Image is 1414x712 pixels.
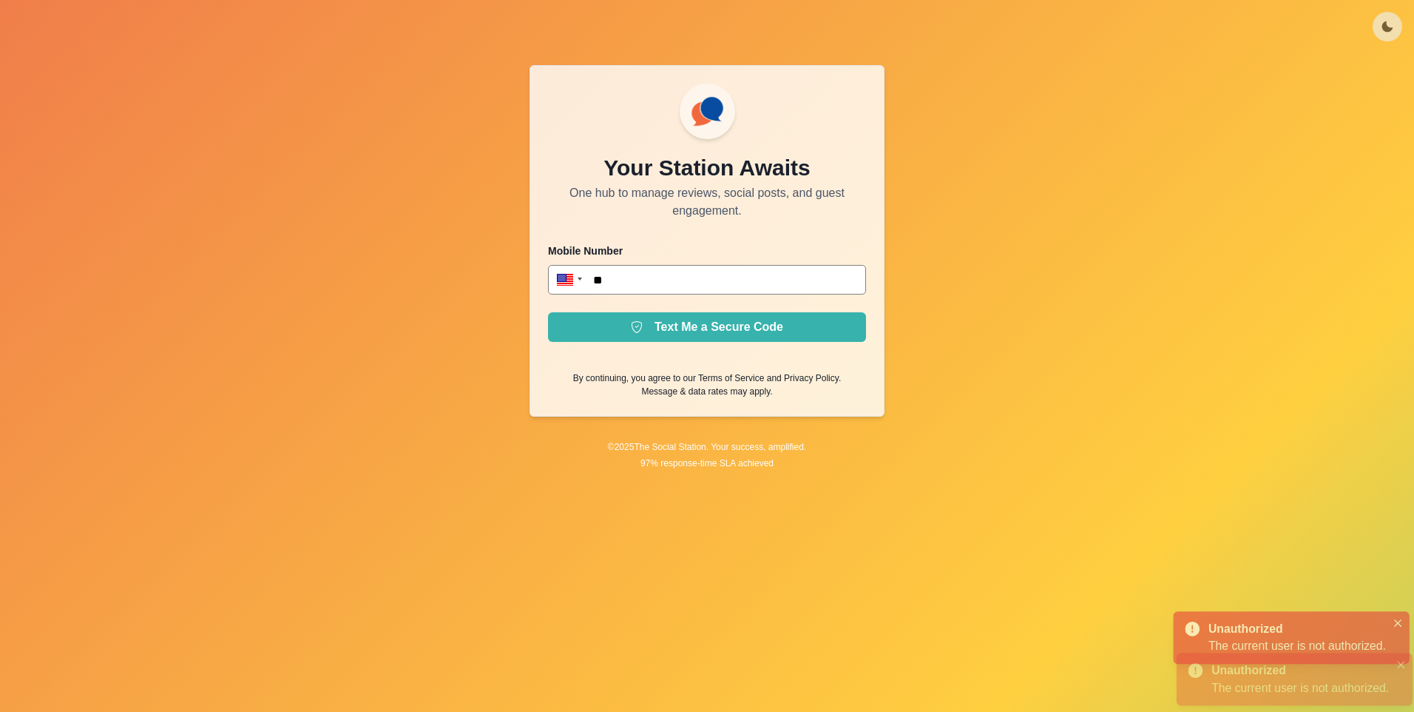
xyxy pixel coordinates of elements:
div: Unauthorized [1208,620,1380,638]
button: Close [1393,656,1410,674]
button: Toggle Mode [1373,12,1402,41]
div: The current user is not authorized. [1211,679,1389,697]
p: Message & data rates may apply. [641,385,772,398]
button: Close [1389,614,1407,632]
div: The current user is not authorized. [1208,638,1386,656]
div: United States: + 1 [548,265,586,295]
p: Your Station Awaits [603,151,810,184]
a: Terms of Service [698,373,764,383]
p: Mobile Number [548,244,866,259]
p: One hub to manage reviews, social posts, and guest engagement. [548,184,866,220]
p: By continuing, you agree to our and . [573,372,841,385]
img: ssLogoSVG.f144a2481ffb055bcdd00c89108cbcb7.svg [686,90,729,133]
div: Unauthorized [1211,662,1383,679]
button: Text Me a Secure Code [548,312,866,342]
a: Privacy Policy [784,373,839,383]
